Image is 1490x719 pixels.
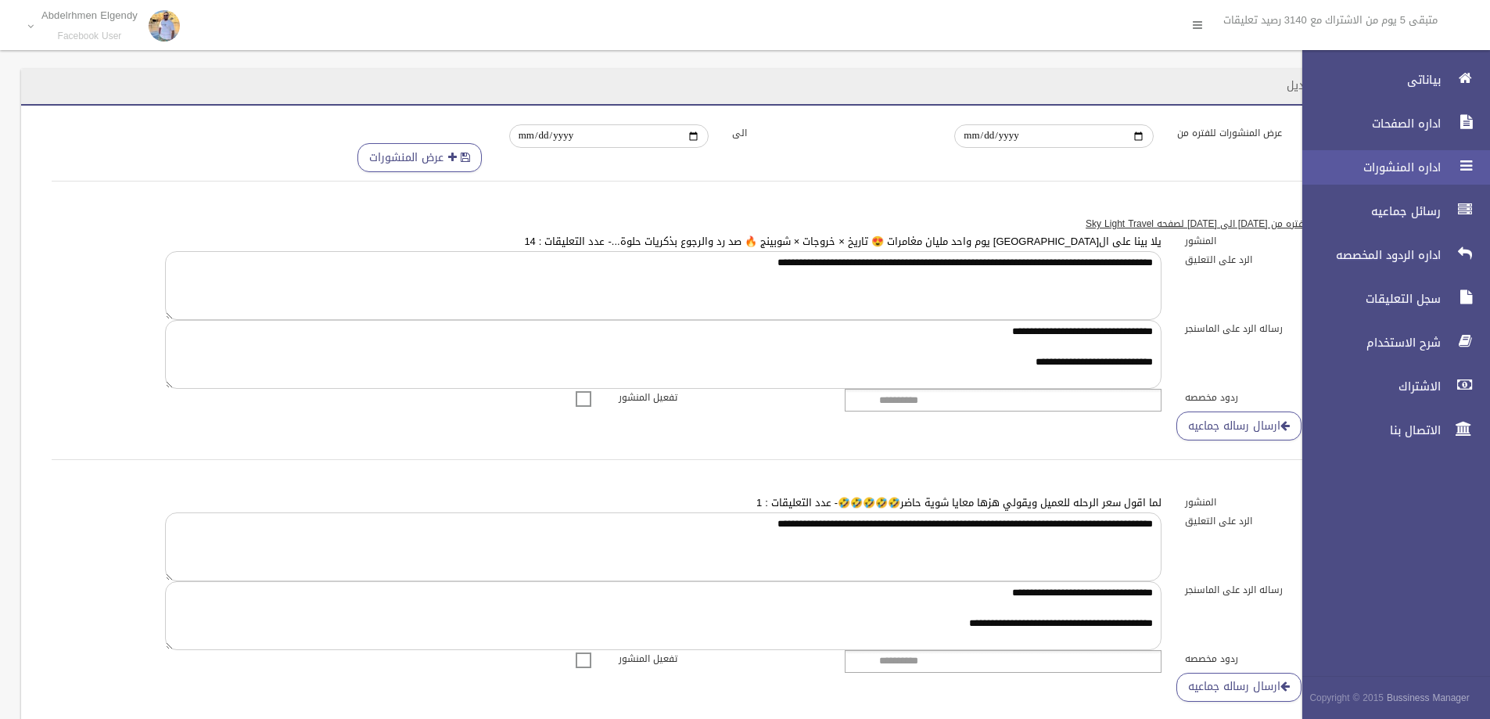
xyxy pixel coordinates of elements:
label: المنشور [1173,494,1400,511]
a: اداره الصفحات [1289,106,1490,141]
label: ردود مخصصه [1173,389,1400,406]
small: Facebook User [41,31,138,42]
span: Copyright © 2015 [1309,689,1384,706]
span: سجل التعليقات [1289,291,1445,307]
span: اداره الردود المخصصه [1289,247,1445,263]
span: رسائل جماعيه [1289,203,1445,219]
label: تفعيل المنشور [607,650,834,667]
a: اداره الردود المخصصه [1289,238,1490,272]
span: الاشتراك [1289,379,1445,394]
label: الرد على التعليق [1173,251,1400,268]
a: سجل التعليقات [1289,282,1490,316]
a: ارسال رساله جماعيه [1176,673,1302,702]
strong: Bussiness Manager [1387,689,1470,706]
a: يلا بينا على ال[GEOGRAPHIC_DATA] يوم واحد مليان مغامرات 😍 تاريخ × خروجات × شوبينج 🔥 صد رد والرجوع... [524,232,1161,251]
a: لما اقول سعر الرحله للعميل ويقولي هزها معايا شوية حاضر🤣🤣🤣🤣🤣- عدد التعليقات : 1 [756,493,1161,512]
a: ارسال رساله جماعيه [1176,412,1302,440]
span: الاتصال بنا [1289,422,1445,438]
a: الاتصال بنا [1289,413,1490,448]
span: اداره المنشورات [1289,160,1445,175]
span: بياناتى [1289,72,1445,88]
label: تفعيل المنشور [607,389,834,406]
span: شرح الاستخدام [1289,335,1445,351]
label: ردود مخصصه [1173,650,1400,667]
label: رساله الرد على الماسنجر [1173,581,1400,599]
a: رسائل جماعيه [1289,194,1490,228]
label: الرد على التعليق [1173,512,1400,530]
button: عرض المنشورات [357,143,482,172]
a: شرح الاستخدام [1289,325,1490,360]
label: عرض المنشورات للفتره من [1165,124,1388,142]
a: اداره المنشورات [1289,150,1490,185]
label: الى [720,124,943,142]
a: الاشتراك [1289,369,1490,404]
label: رساله الرد على الماسنجر [1173,320,1400,337]
u: قائمه ب 50 منشور للفتره من [DATE] الى [DATE] لصفحه Sky Light Travel [1086,215,1388,232]
span: اداره الصفحات [1289,116,1445,131]
a: بياناتى [1289,63,1490,97]
header: اداره المنشورات / تعديل [1268,70,1419,101]
p: Abdelrhmen Elgendy [41,9,138,21]
label: المنشور [1173,232,1400,250]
